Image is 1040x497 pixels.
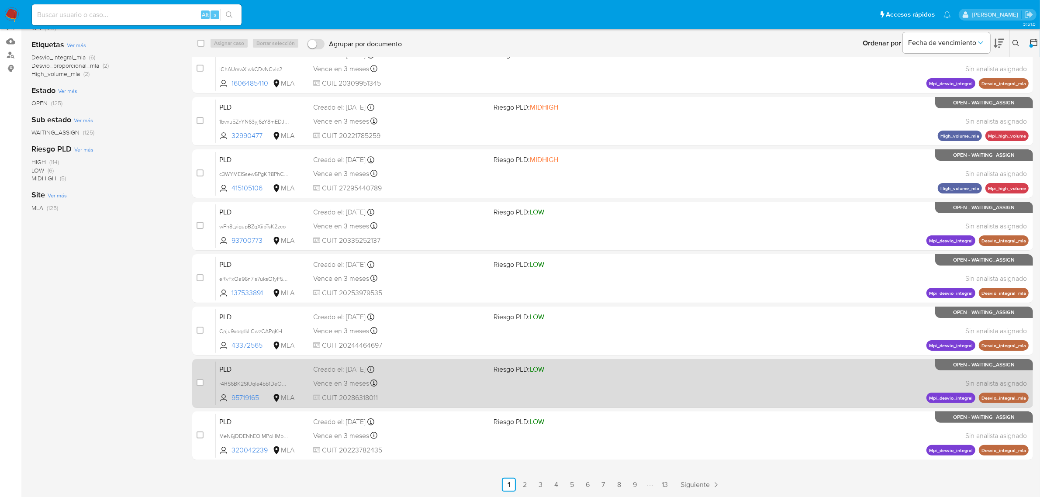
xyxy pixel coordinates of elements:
a: Notificaciones [943,11,951,18]
span: 3.151.0 [1023,21,1036,28]
input: Buscar usuario o caso... [32,9,242,21]
button: search-icon [220,9,238,21]
span: s [214,10,216,19]
span: Accesos rápidos [886,10,935,19]
span: Alt [202,10,209,19]
a: Salir [1024,10,1033,19]
p: ludmila.lanatti@mercadolibre.com [972,10,1021,19]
